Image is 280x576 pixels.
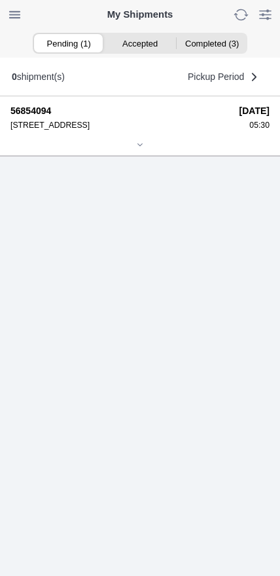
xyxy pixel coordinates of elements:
ion-segment-button: Completed (3) [176,34,247,52]
ion-segment-button: Accepted [104,34,175,52]
strong: [DATE] [239,106,270,116]
span: Pickup Period [188,72,244,81]
ion-segment-button: Pending (1) [33,34,104,52]
strong: 56854094 [10,106,230,116]
b: 0 [12,71,17,82]
div: shipment(s) [12,71,65,82]
div: [STREET_ADDRESS] [10,121,230,130]
div: 05:30 [239,121,270,130]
